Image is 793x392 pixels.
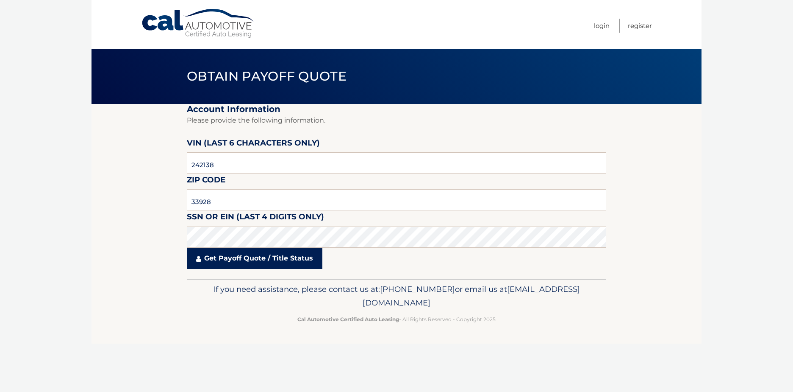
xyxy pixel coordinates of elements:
a: Register [628,19,652,33]
a: Login [594,19,610,33]
label: SSN or EIN (last 4 digits only) [187,210,324,226]
span: [PHONE_NUMBER] [380,284,455,294]
strong: Cal Automotive Certified Auto Leasing [297,316,399,322]
span: Obtain Payoff Quote [187,68,347,84]
p: If you need assistance, please contact us at: or email us at [192,283,601,310]
a: Get Payoff Quote / Title Status [187,248,322,269]
h2: Account Information [187,104,606,115]
a: Cal Automotive [141,8,255,39]
p: Please provide the following information. [187,115,606,126]
label: Zip Code [187,174,225,189]
p: - All Rights Reserved - Copyright 2025 [192,315,601,324]
label: VIN (last 6 characters only) [187,137,320,152]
